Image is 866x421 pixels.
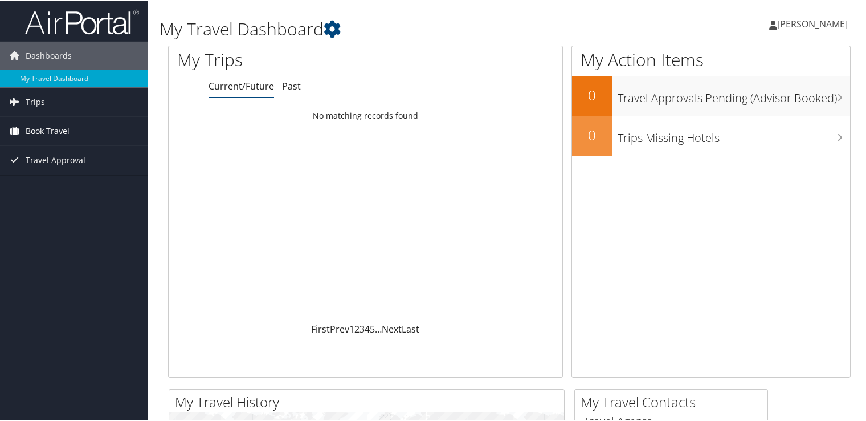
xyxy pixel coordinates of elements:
[177,47,390,71] h1: My Trips
[375,322,382,334] span: …
[581,391,767,411] h2: My Travel Contacts
[365,322,370,334] a: 4
[26,87,45,115] span: Trips
[777,17,848,29] span: [PERSON_NAME]
[26,145,85,173] span: Travel Approval
[209,79,274,91] a: Current/Future
[169,104,562,125] td: No matching records found
[572,75,850,115] a: 0Travel Approvals Pending (Advisor Booked)
[26,41,72,69] span: Dashboards
[382,322,402,334] a: Next
[572,115,850,155] a: 0Trips Missing Hotels
[160,16,626,40] h1: My Travel Dashboard
[572,47,850,71] h1: My Action Items
[370,322,375,334] a: 5
[769,6,859,40] a: [PERSON_NAME]
[618,83,850,105] h3: Travel Approvals Pending (Advisor Booked)
[354,322,360,334] a: 2
[25,7,139,34] img: airportal-logo.png
[26,116,70,144] span: Book Travel
[360,322,365,334] a: 3
[572,84,612,104] h2: 0
[330,322,349,334] a: Prev
[282,79,301,91] a: Past
[402,322,419,334] a: Last
[572,124,612,144] h2: 0
[349,322,354,334] a: 1
[311,322,330,334] a: First
[175,391,564,411] h2: My Travel History
[618,123,850,145] h3: Trips Missing Hotels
